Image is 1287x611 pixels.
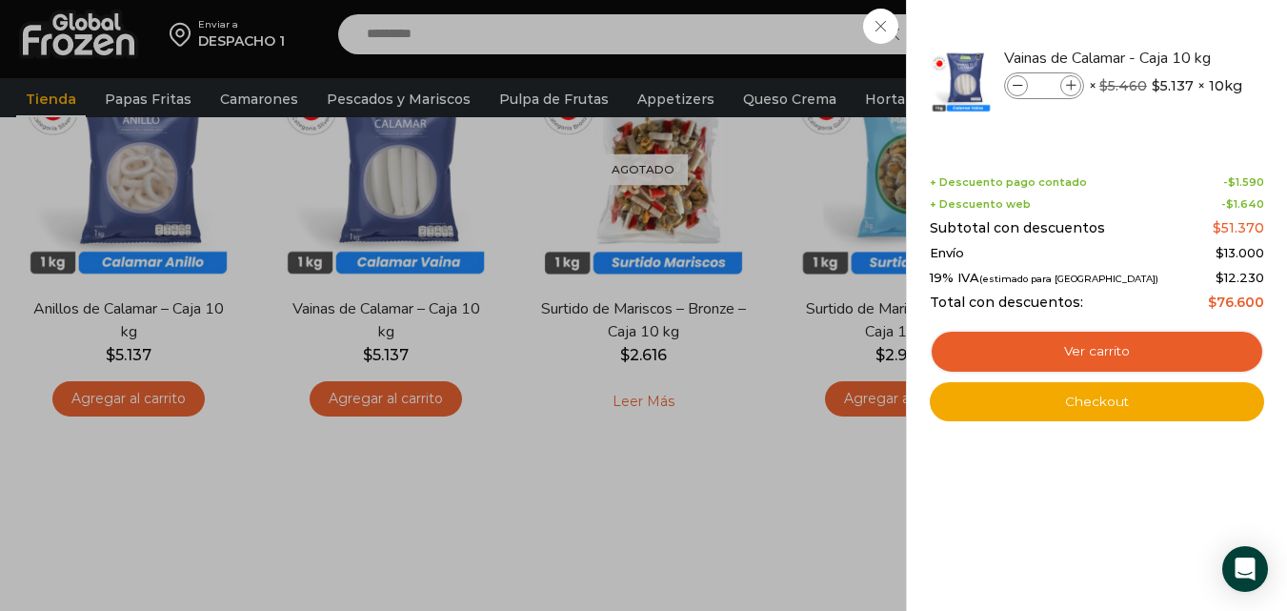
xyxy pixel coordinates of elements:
[930,220,1105,236] span: Subtotal con descuentos
[930,271,1158,286] span: 19% IVA
[930,382,1264,422] a: Checkout
[930,176,1087,189] span: + Descuento pago contado
[1004,48,1231,69] a: Vainas de Calamar - Caja 10 kg
[1222,546,1268,592] div: Open Intercom Messenger
[1030,75,1058,96] input: Product quantity
[1208,294,1264,311] bdi: 76.600
[1216,270,1224,285] span: $
[1213,219,1264,236] bdi: 51.370
[930,295,1083,311] span: Total con descuentos:
[930,246,964,261] span: Envío
[1099,77,1108,94] span: $
[1216,245,1224,260] span: $
[1228,175,1264,189] bdi: 1.590
[1228,175,1236,189] span: $
[1089,72,1242,99] span: × × 10kg
[1099,77,1147,94] bdi: 5.460
[1152,76,1194,95] bdi: 5.137
[1216,245,1264,260] bdi: 13.000
[1216,270,1264,285] span: 12.230
[1223,176,1264,189] span: -
[930,330,1264,374] a: Ver carrito
[979,274,1158,284] small: (estimado para [GEOGRAPHIC_DATA])
[1152,76,1160,95] span: $
[1226,197,1264,211] bdi: 1.640
[1213,219,1221,236] span: $
[930,198,1031,211] span: + Descuento web
[1221,198,1264,211] span: -
[1226,197,1234,211] span: $
[1208,294,1217,311] span: $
